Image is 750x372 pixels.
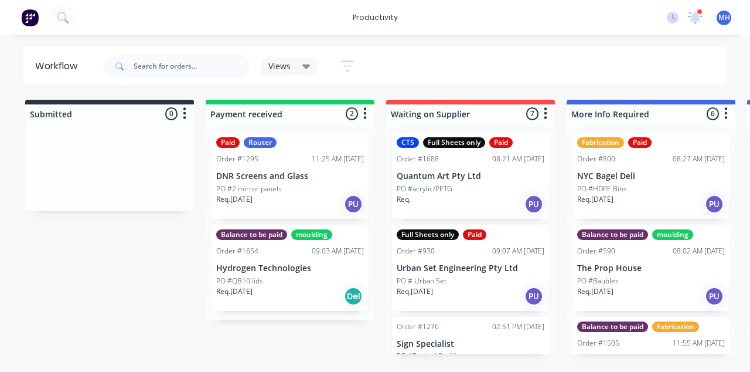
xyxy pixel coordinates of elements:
[312,154,364,164] div: 11:25 AM [DATE]
[577,194,613,205] p: Req. [DATE]
[673,246,725,256] div: 08:02 AM [DATE]
[216,263,364,273] p: Hydrogen Technologies
[268,60,291,72] span: Views
[291,229,332,240] div: moulding
[397,194,411,205] p: Req.
[216,229,287,240] div: Balance to be paid
[673,338,725,349] div: 11:55 AM [DATE]
[244,137,277,148] div: Router
[397,263,544,273] p: Urban Set Engineering Pty Ltd
[134,55,250,78] input: Search for orders...
[572,133,729,219] div: FabricationPaidOrder #80008:27 AM [DATE]NYC Bagel DeliPO #HDPE BinsReq.[DATE]PU
[718,12,730,23] span: MH
[344,195,363,214] div: PU
[524,287,543,306] div: PU
[577,338,619,349] div: Order #1505
[397,171,544,181] p: Quantum Art Pty Ltd
[628,137,652,148] div: Paid
[212,225,369,311] div: Balance to be paidmouldingOrder #165409:03 AM [DATE]Hydrogen TechnologiesPO #QB10 lidsReq.[DATE]Del
[216,286,253,297] p: Req. [DATE]
[652,322,699,332] div: Fabrication
[524,195,543,214] div: PU
[577,263,725,273] p: The Prop House
[21,9,39,26] img: Factory
[577,276,619,286] p: PO #Baubles
[397,322,439,332] div: Order #1276
[344,287,363,306] div: Del
[492,246,544,256] div: 09:07 AM [DATE]
[397,154,439,164] div: Order #1688
[397,137,419,148] div: CTS
[652,229,693,240] div: moulding
[312,246,364,256] div: 09:03 AM [DATE]
[397,229,459,240] div: Full Sheets only
[673,154,725,164] div: 08:27 AM [DATE]
[572,225,729,311] div: Balance to be paidmouldingOrder #59008:02 AM [DATE]The Prop HousePO #BaublesReq.[DATE]PU
[463,229,486,240] div: Paid
[216,194,253,205] p: Req. [DATE]
[577,137,624,148] div: Fabrication
[577,171,725,181] p: NYC Bagel Deli
[216,137,240,148] div: Paid
[492,322,544,332] div: 02:51 PM [DATE]
[392,133,549,219] div: CTSFull Sheets onlyPaidOrder #168808:21 AM [DATE]Quantum Art Pty LtdPO #acrylic/PETGReq.PU
[577,154,615,164] div: Order #800
[423,137,485,148] div: Full Sheets only
[397,339,544,349] p: Sign Specialist
[216,246,258,256] div: Order #1654
[35,59,83,73] div: Workflow
[397,351,465,361] p: PO #Terrigal Pavillion
[577,229,648,240] div: Balance to be paid
[347,9,404,26] div: productivity
[212,133,369,219] div: PaidRouterOrder #129511:25 AM [DATE]DNR Screens and GlassPO #2 mirror panelsReq.[DATE]PU
[577,286,613,297] p: Req. [DATE]
[397,246,435,256] div: Order #930
[705,287,724,306] div: PU
[492,154,544,164] div: 08:21 AM [DATE]
[577,322,648,332] div: Balance to be paid
[216,184,282,194] p: PO #2 mirror panels
[216,154,258,164] div: Order #1295
[577,246,615,256] div: Order #590
[397,184,452,194] p: PO #acrylic/PETG
[397,276,446,286] p: PO # Urban Set
[397,286,433,297] p: Req. [DATE]
[216,276,263,286] p: PO #QB10 lids
[489,137,513,148] div: Paid
[705,195,724,214] div: PU
[392,225,549,311] div: Full Sheets onlyPaidOrder #93009:07 AM [DATE]Urban Set Engineering Pty LtdPO # Urban SetReq.[DATE]PU
[577,184,627,194] p: PO #HDPE Bins
[216,171,364,181] p: DNR Screens and Glass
